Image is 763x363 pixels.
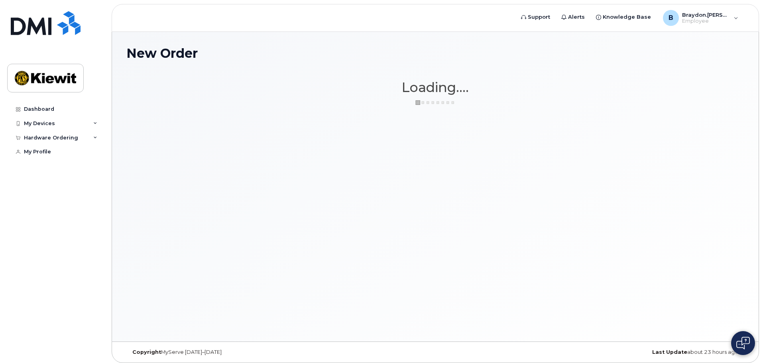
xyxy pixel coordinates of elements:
img: Open chat [736,337,750,349]
div: about 23 hours ago [538,349,744,355]
strong: Copyright [132,349,161,355]
h1: Loading.... [126,80,744,94]
strong: Last Update [652,349,687,355]
img: ajax-loader-3a6953c30dc77f0bf724df975f13086db4f4c1262e45940f03d1251963f1bf2e.gif [415,100,455,106]
div: MyServe [DATE]–[DATE] [126,349,332,355]
h1: New Order [126,46,744,60]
